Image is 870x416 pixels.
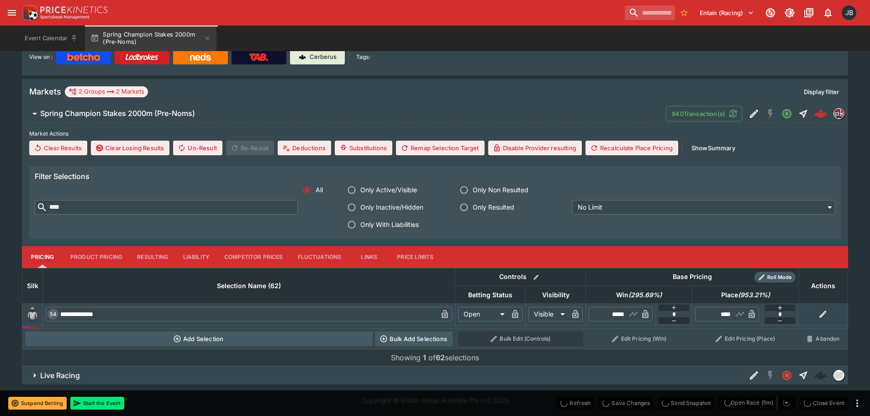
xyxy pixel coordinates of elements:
button: Bulk edit [530,271,542,283]
a: b815db42-cff1-4cd8-a109-b8d0f63ed83e [812,105,830,123]
em: ( 953.21 %) [738,290,770,300]
button: No Bookmarks [677,5,691,20]
div: 2 Groups 2 Markets [69,86,144,97]
img: Betcha [67,53,100,61]
button: Spring Champion Stakes 2000m (Pre-Noms) [22,105,666,123]
img: logo-cerberus--red.svg [814,107,827,120]
button: Open [779,105,795,122]
button: Edit Pricing (Win) [589,332,690,346]
button: Josh Brown [839,3,859,23]
div: split button [718,396,796,409]
em: ( 295.69 %) [628,290,662,300]
th: Silk [22,268,43,303]
div: Visible [528,307,568,321]
svg: Open [781,108,792,119]
button: Deductions [278,141,331,155]
img: PriceKinetics [40,6,108,13]
button: Notifications [820,5,836,21]
button: Pricing [22,246,63,268]
span: Re-Result [226,141,274,155]
label: Market Actions [29,127,841,141]
button: Start the Event [70,397,124,410]
img: Neds [190,53,211,61]
h6: Filter Selections [35,172,835,181]
button: Substitutions [335,141,392,155]
button: Add Selection [25,332,373,346]
button: more [852,398,863,409]
button: Toggle light/dark mode [781,5,798,21]
span: Visibility [532,290,580,300]
label: View on : [29,50,53,64]
button: SGM Disabled [762,105,779,122]
button: Remap Selection Target [396,141,485,155]
svg: Closed [781,370,792,381]
img: blank-silk.png [25,307,40,321]
button: open drawer [4,5,20,21]
span: Only Non Resulted [473,185,528,195]
h6: Live Racing [40,371,80,380]
button: Documentation [801,5,817,21]
a: Cerberus [290,50,345,64]
button: Suspend Betting [8,397,67,410]
button: Event Calendar [19,26,83,51]
span: Only Inactive/Hidden [360,202,423,212]
button: Competitor Prices [217,246,290,268]
button: Resulting [130,246,175,268]
div: Open [458,307,508,321]
img: TabNZ [249,53,269,61]
th: Actions [798,268,848,303]
b: 1 [423,353,426,362]
label: Tags: [356,50,370,64]
button: Edit Detail [746,367,762,384]
img: Ladbrokes [125,53,158,61]
button: Bulk Add Selections via CSV Data [375,332,453,346]
p: Cerberus [310,53,337,62]
span: Only Resulted [473,202,514,212]
button: 940Transaction(s) [666,106,742,121]
b: 62 [436,353,445,362]
img: pricekinetics [834,109,844,119]
h5: Markets [29,86,61,97]
th: Controls [455,268,586,286]
span: Win(295.69%) [606,290,672,300]
button: SGM Disabled [762,367,779,384]
img: Sportsbook Management [40,15,90,19]
div: pricekinetics [833,108,844,119]
div: Josh Brown [842,5,856,20]
div: No Limit [572,200,835,215]
button: Abandon [801,332,845,346]
div: Base Pricing [669,271,716,283]
button: Select Tenant [694,5,759,20]
div: Show/hide Price Roll mode configuration. [754,272,796,283]
button: Closed [779,367,795,384]
p: Showing of selections [391,352,479,363]
button: Edit Pricing (Place) [695,332,796,346]
input: search [625,5,675,20]
span: Only Active/Visible [360,185,417,195]
h6: Spring Champion Stakes 2000m (Pre-Noms) [40,109,195,118]
button: Straight [795,367,812,384]
button: Straight [795,105,812,122]
span: Place(953.21%) [711,290,780,300]
button: Connected to PK [762,5,779,21]
button: Recalculate Place Pricing [585,141,678,155]
div: b815db42-cff1-4cd8-a109-b8d0f63ed83e [814,107,827,120]
img: liveracing [834,370,844,380]
button: Disable Provider resulting [488,141,582,155]
button: Links [348,246,390,268]
span: Selection Name (62) [207,280,291,291]
button: ShowSummary [686,141,741,155]
div: liveracing [833,370,844,381]
span: Roll Mode [764,274,796,281]
button: Price Limits [390,246,441,268]
span: All [316,185,323,195]
button: Bulk Edit (Controls) [458,332,583,346]
span: 54 [48,311,58,317]
button: Un-Result [173,141,222,155]
img: PriceKinetics Logo [20,4,38,22]
button: Fluctuations [290,246,349,268]
span: Only With Liabilities [360,220,419,229]
button: Clear Losing Results [91,141,169,155]
button: Spring Champion Stakes 2000m (Pre-Noms) [85,26,216,51]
